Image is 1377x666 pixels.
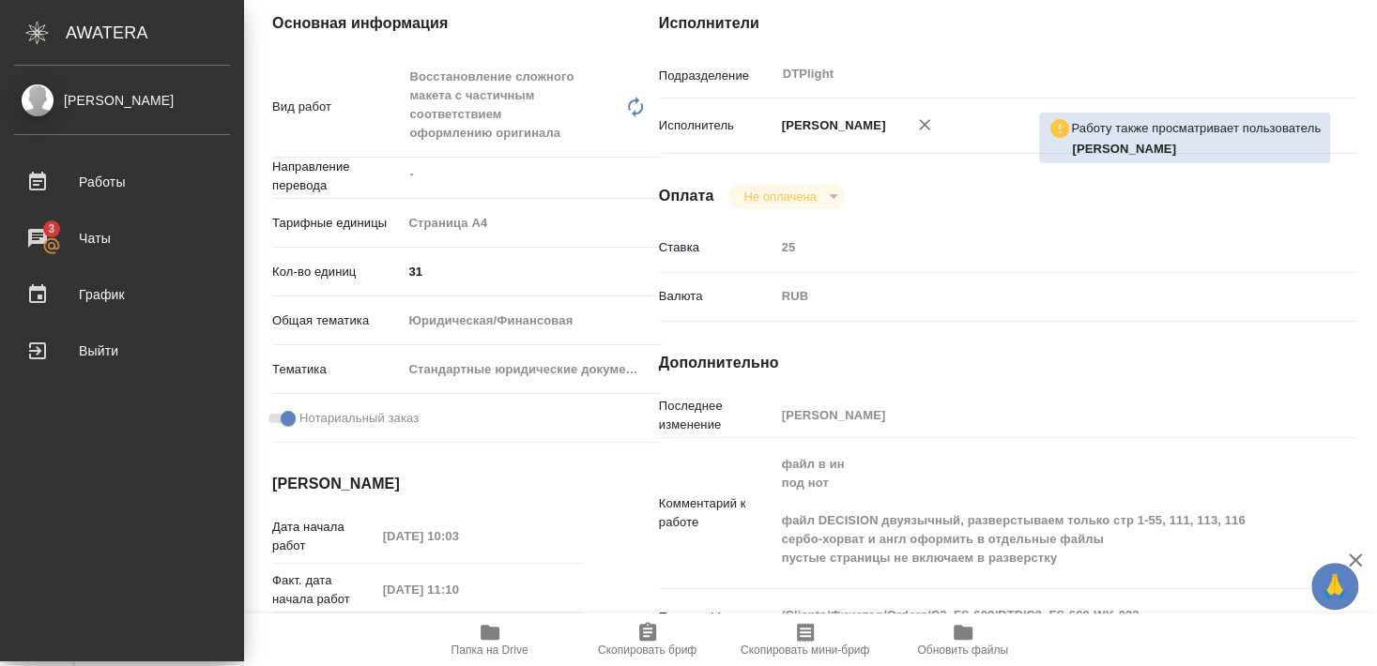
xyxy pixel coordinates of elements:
[402,258,662,285] input: ✎ Введи что-нибудь
[1072,142,1176,156] b: [PERSON_NAME]
[66,14,244,52] div: AWATERA
[14,168,230,196] div: Работы
[376,576,541,603] input: Пустое поле
[659,238,775,257] p: Ставка
[5,159,239,205] a: Работы
[402,354,662,386] div: Стандартные юридические документы, договоры, уставы
[451,643,528,657] span: Папка на Drive
[14,280,230,309] div: График
[1071,119,1321,138] p: Работу также просматривает пользователь
[1319,567,1351,606] span: 🙏
[741,643,869,657] span: Скопировать мини-бриф
[904,104,945,145] button: Удалить исполнителя
[402,305,662,337] div: Юридическая/Финансовая
[411,613,569,666] button: Папка на Drive
[272,214,402,233] p: Тарифные единицы
[775,234,1298,261] input: Пустое поле
[1311,563,1358,610] button: 🙏
[299,409,419,428] span: Нотариальный заказ
[14,90,230,111] div: [PERSON_NAME]
[272,571,376,609] p: Факт. дата начала работ
[5,271,239,318] a: График
[659,185,714,207] h4: Оплата
[272,98,402,116] p: Вид работ
[402,207,662,239] div: Страница А4
[659,352,1356,374] h4: Дополнительно
[569,613,727,666] button: Скопировать бриф
[884,613,1042,666] button: Обновить файлы
[37,219,66,238] span: 3
[738,189,821,204] button: Не оплачена
[917,643,1008,657] span: Обновить файлы
[775,116,886,135] p: [PERSON_NAME]
[272,311,402,330] p: Общая тематика
[272,263,402,281] p: Кол-во единиц
[1072,140,1321,159] p: Архипова Екатерина
[272,473,584,495] h4: [PERSON_NAME]
[659,397,775,434] p: Последнее изменение
[775,599,1298,631] textarea: /Clients/Финстар/Orders/C3_FS-609/DTP/C3_FS-609-WK-022
[775,401,1298,429] input: Пустое поле
[598,643,696,657] span: Скопировать бриф
[775,448,1298,574] textarea: файл в ин под нот файл DECISION двуязычный, разверстываем только стр 1-55, 111, 113, 116 сербо-хо...
[659,67,775,85] p: Подразделение
[775,280,1298,312] div: RUB
[5,215,239,262] a: 3Чаты
[727,613,884,666] button: Скопировать мини-бриф
[14,224,230,252] div: Чаты
[272,158,402,195] p: Направление перевода
[728,184,844,209] div: В работе
[659,287,775,306] p: Валюта
[272,12,584,35] h4: Основная информация
[376,522,541,550] input: Пустое поле
[659,608,775,627] p: Путь на drive
[14,337,230,365] div: Выйти
[659,12,1356,35] h4: Исполнители
[659,494,775,532] p: Комментарий к работе
[272,518,376,555] p: Дата начала работ
[5,327,239,374] a: Выйти
[659,116,775,135] p: Исполнитель
[272,360,402,379] p: Тематика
